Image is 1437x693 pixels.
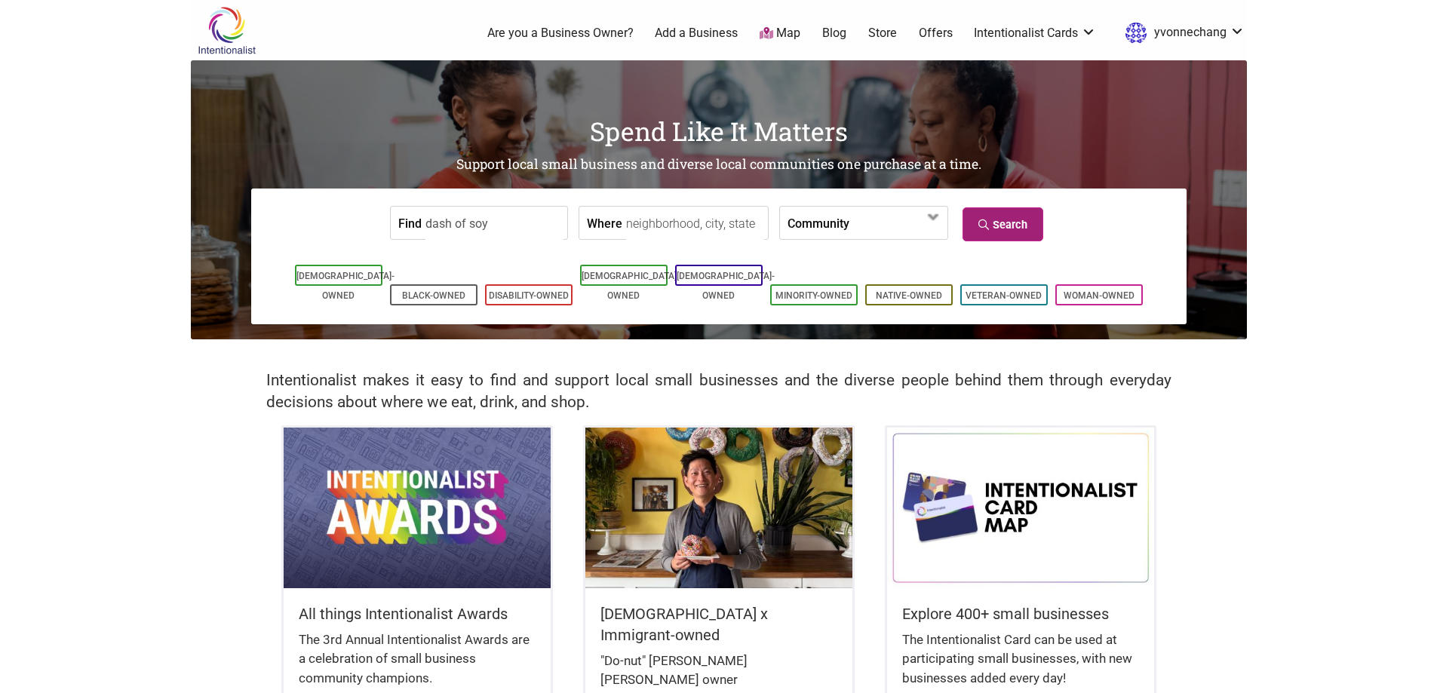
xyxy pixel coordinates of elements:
a: Store [868,25,897,41]
a: Disability-Owned [489,290,569,301]
h5: Explore 400+ small businesses [902,603,1139,624]
h1: Spend Like It Matters [191,113,1247,149]
a: Blog [822,25,846,41]
h5: All things Intentionalist Awards [299,603,536,624]
h2: Intentionalist makes it easy to find and support local small businesses and the diverse people be... [266,369,1171,413]
a: Map [760,25,800,42]
a: Veteran-Owned [966,290,1042,301]
a: Intentionalist Cards [974,25,1096,41]
img: Intentionalist [191,6,263,55]
a: yvonnechang [1118,20,1245,47]
h5: [DEMOGRAPHIC_DATA] x Immigrant-owned [600,603,837,645]
input: neighborhood, city, state [626,207,764,241]
a: Are you a Business Owner? [487,25,634,41]
a: Minority-Owned [775,290,852,301]
a: [DEMOGRAPHIC_DATA]-Owned [582,271,680,301]
label: Where [587,207,622,239]
a: Black-Owned [402,290,465,301]
label: Find [398,207,422,239]
img: Intentionalist Awards [284,428,551,587]
a: Woman-Owned [1064,290,1135,301]
a: Native-Owned [876,290,942,301]
a: Add a Business [655,25,738,41]
img: Intentionalist Card Map [887,428,1154,587]
a: Search [963,207,1043,241]
a: Offers [919,25,953,41]
h2: Support local small business and diverse local communities one purchase at a time. [191,155,1247,174]
label: Community [788,207,849,239]
img: King Donuts - Hong Chhuor [585,428,852,587]
a: [DEMOGRAPHIC_DATA]-Owned [677,271,775,301]
input: a business, product, service [425,207,563,241]
a: [DEMOGRAPHIC_DATA]-Owned [296,271,395,301]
